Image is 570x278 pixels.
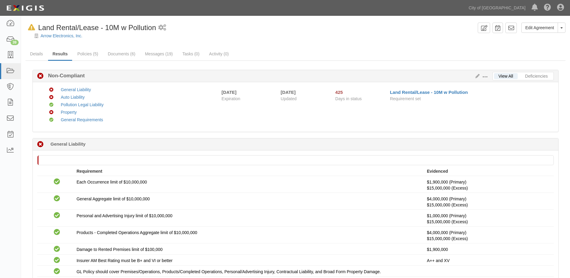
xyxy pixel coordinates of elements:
[26,23,156,33] div: Land Rental/Lease - 10M w Pollution
[77,230,197,235] span: Products - Completed Operations Aggregate limit of $10,000,000
[103,48,140,60] a: Documents (6)
[50,141,86,147] b: General Liability
[494,73,518,79] a: View All
[61,102,103,107] a: Pollution Legal Liability
[521,73,552,79] a: Deficiencies
[77,169,102,174] strong: Requirement
[221,89,236,95] div: [DATE]
[54,212,60,219] i: Compliant
[61,87,91,92] a: General Liability
[158,25,166,31] i: 1 scheduled workflow
[77,196,150,201] span: General Aggregate limit of $10,000,000
[427,186,468,190] span: Policy #XEUG72526442005 Insurer: ACE Property and Casualty Insurance Co
[205,48,233,60] a: Activity (0)
[49,118,53,122] i: Compliant
[427,219,468,224] span: Policy #XEUG72526442005 Insurer: ACE Property and Casualty Insurance Co
[544,4,551,11] i: Help Center - Complianz
[390,90,468,95] a: Land Rental/Lease - 10M w Pollution
[61,117,103,122] a: General Requirements
[521,23,558,33] a: Edit Agreement
[49,95,53,100] i: Non-Compliant
[77,247,163,252] span: Damage to Rented Premises limit of $100,000
[54,246,60,252] i: Compliant
[41,33,82,38] a: Arrow Electronics, Inc.
[11,40,19,45] div: 39
[49,110,53,115] i: Non-Compliant
[54,268,60,275] i: Compliant
[48,48,72,61] a: Results
[28,24,35,31] i: In Default since 07/17/2025
[427,246,549,252] p: $1,900,000
[221,96,276,102] span: Expiration
[281,89,326,95] div: [DATE]
[335,96,362,101] span: Days in status
[77,213,172,218] span: Personal and Advertising Injury limit of $10,000,000
[427,202,468,207] span: Policy #XEUG72526442005 Insurer: ACE Property and Casualty Insurance Co
[61,95,84,100] a: Auto Liability
[49,103,53,107] i: Compliant
[44,72,85,79] b: Non-Compliant
[54,196,60,202] i: Compliant
[140,48,177,60] a: Messages (19)
[427,179,549,191] p: $1,900,000 (Primary)
[73,48,102,60] a: Policies (5)
[427,258,549,264] p: A++ and XV
[427,169,448,174] strong: Evidenced
[427,236,468,241] span: Policy #XEUG72526442005 Insurer: ACE Property and Casualty Insurance Co
[427,213,549,225] p: $1,000,000 (Primary)
[281,96,297,101] span: Updated
[77,258,172,263] span: Insurer AM Best Rating must be B+ and VI or better
[427,196,549,208] p: $4,000,000 (Primary)
[466,2,529,14] a: City of [GEOGRAPHIC_DATA]
[49,88,53,92] i: Non-Compliant
[77,180,147,184] span: Each Occurrence limit of $10,000,000
[54,179,60,185] i: Compliant
[335,89,386,95] div: Since 07/10/2024
[37,141,44,148] i: Non-Compliant 81 days (since 06/19/2025)
[26,48,47,60] a: Details
[427,230,549,242] p: $4,000,000 (Primary)
[61,110,77,115] a: Property
[37,73,44,79] i: Non-Compliant
[178,48,204,60] a: Tasks (0)
[5,3,46,14] img: logo-5460c22ac91f19d4615b14bd174203de0afe785f0fc80cf4dbbc73dc1793850b.png
[38,23,156,32] span: Land Rental/Lease - 10M w Pollution
[390,96,421,101] span: Requirement set
[473,74,480,79] a: Edit Results
[54,257,60,264] i: Compliant
[54,229,60,236] i: Compliant
[77,269,381,274] span: GL Policy should cover Premises/Operations, Products/Completed Operations, Personal/Advertising I...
